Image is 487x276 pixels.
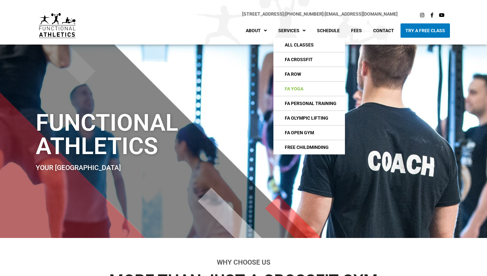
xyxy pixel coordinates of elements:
[273,23,310,38] a: Services
[273,52,345,67] a: FA CrossFIt
[39,13,75,38] img: default-logo
[242,11,285,17] span: |
[273,111,345,125] a: FA Olympic Lifting
[401,23,450,38] a: Try A Free Class
[36,111,283,158] h1: Functional Athletics
[346,23,367,38] a: Fees
[273,96,345,111] a: FA Personal Training
[63,259,424,266] h2: Why Choose Us
[312,23,345,38] a: Schedule
[368,23,399,38] a: Contact
[88,10,398,18] p: |
[242,11,284,17] a: [STREET_ADDRESS]
[241,23,272,38] a: About
[285,11,323,17] a: [PHONE_NUMBER]
[273,140,345,154] a: Free Childminding
[325,11,398,17] a: [EMAIL_ADDRESS][DOMAIN_NAME]
[273,125,345,140] a: FA Open Gym
[273,67,345,81] a: FA Row
[273,82,345,96] a: FA Yoga
[273,38,345,52] a: All Classes
[36,164,283,171] h2: Your [GEOGRAPHIC_DATA]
